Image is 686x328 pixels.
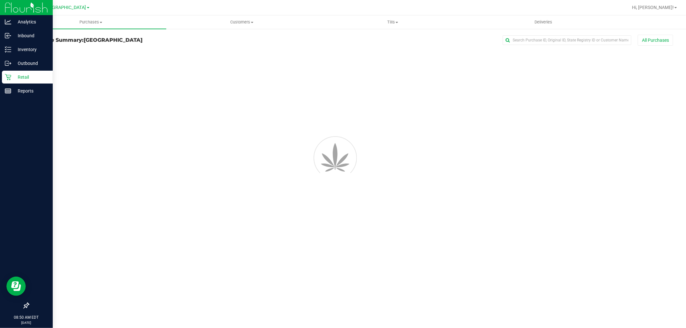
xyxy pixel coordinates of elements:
span: [GEOGRAPHIC_DATA] [42,5,86,10]
inline-svg: Retail [5,74,11,80]
inline-svg: Outbound [5,60,11,66]
p: Inbound [11,32,50,40]
a: Tills [317,15,468,29]
a: Customers [166,15,317,29]
p: 08:50 AM EDT [3,315,50,320]
a: Deliveries [468,15,619,29]
span: Purchases [15,19,166,25]
span: Hi, [PERSON_NAME]! [632,5,674,10]
p: Reports [11,87,50,95]
p: Inventory [11,46,50,53]
inline-svg: Inbound [5,32,11,39]
inline-svg: Analytics [5,19,11,25]
span: Deliveries [526,19,561,25]
p: Outbound [11,59,50,67]
a: Purchases [15,15,166,29]
inline-svg: Reports [5,88,11,94]
p: Retail [11,73,50,81]
p: Analytics [11,18,50,26]
span: [GEOGRAPHIC_DATA] [84,37,142,43]
iframe: Resource center [6,277,26,296]
input: Search Purchase ID, Original ID, State Registry ID or Customer Name... [503,35,631,45]
p: [DATE] [3,320,50,325]
button: All Purchases [638,35,673,46]
span: Tills [317,19,468,25]
inline-svg: Inventory [5,46,11,53]
h3: Purchase Summary: [28,37,243,43]
span: Customers [167,19,317,25]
